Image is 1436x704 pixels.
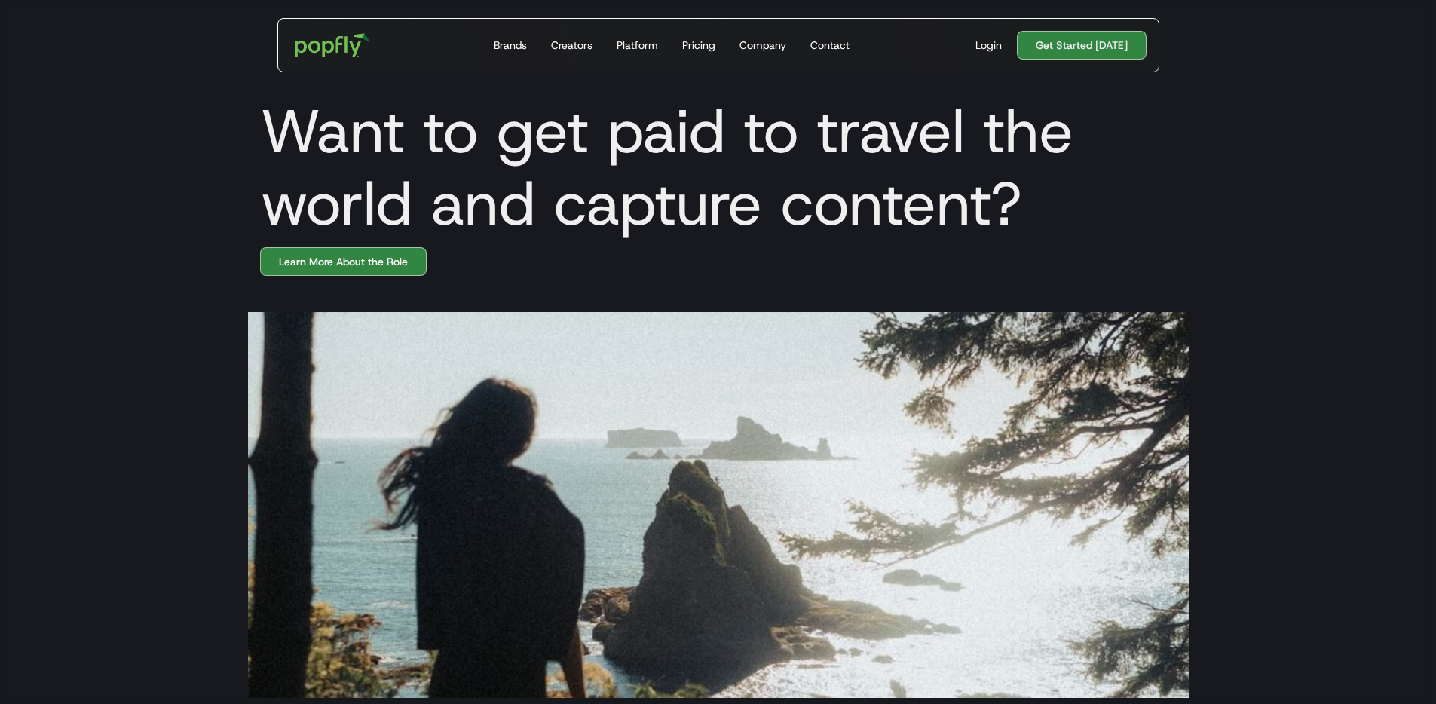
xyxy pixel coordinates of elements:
div: Pricing [682,38,715,53]
div: Creators [551,38,592,53]
h1: Want to get paid to travel the world and capture content? [248,95,1189,240]
a: Pricing [676,19,721,72]
div: Platform [617,38,658,53]
div: Contact [810,38,850,53]
a: home [284,23,381,68]
a: Login [969,38,1008,53]
div: Brands [494,38,527,53]
a: Get Started [DATE] [1017,31,1147,60]
a: Creators [545,19,599,72]
a: Learn More About the Role [260,247,427,276]
a: Platform [611,19,664,72]
a: Contact [804,19,856,72]
div: Login [975,38,1002,53]
a: Brands [488,19,533,72]
a: Company [733,19,792,72]
div: Company [739,38,786,53]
